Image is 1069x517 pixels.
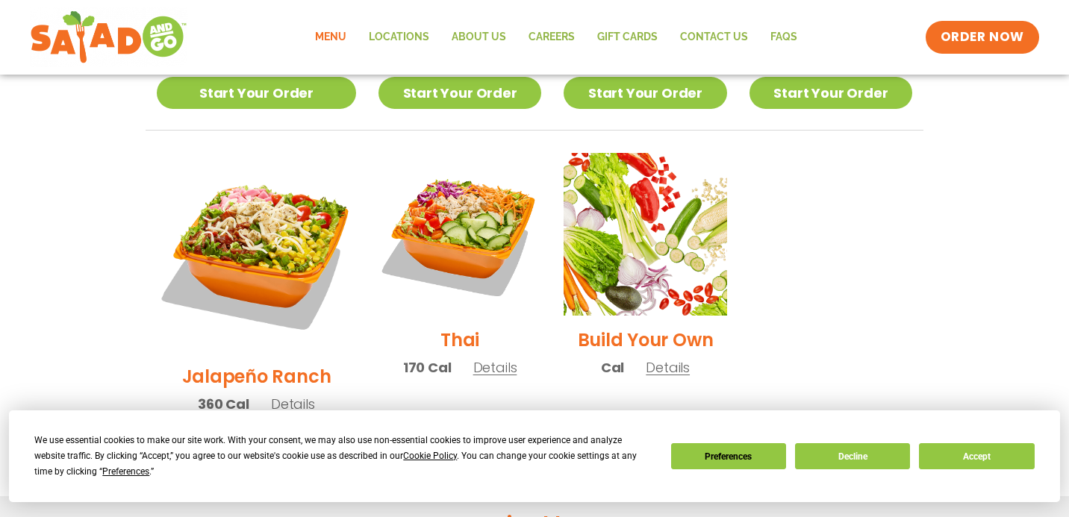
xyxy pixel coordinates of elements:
a: GIFT CARDS [586,20,669,54]
img: Product photo for Build Your Own [564,153,726,316]
a: Locations [358,20,440,54]
a: ORDER NOW [926,21,1039,54]
h2: Build Your Own [578,327,714,353]
a: Start Your Order [378,77,541,109]
button: Accept [919,443,1034,469]
a: Start Your Order [749,77,912,109]
span: ORDER NOW [941,28,1024,46]
span: Cookie Policy [403,451,457,461]
a: Careers [517,20,586,54]
img: Product photo for Jalapeño Ranch Salad [157,153,356,352]
div: We use essential cookies to make our site work. With your consent, we may also use non-essential ... [34,433,652,480]
div: Cookie Consent Prompt [9,410,1060,502]
img: new-SAG-logo-768×292 [30,7,187,67]
nav: Menu [304,20,808,54]
span: Details [271,395,315,413]
a: Start Your Order [564,77,726,109]
h2: Thai [440,327,479,353]
span: Details [473,358,517,377]
a: Contact Us [669,20,759,54]
span: Details [646,358,690,377]
button: Preferences [671,443,786,469]
a: Menu [304,20,358,54]
img: Product photo for Thai Salad [378,153,541,316]
a: Start Your Order [157,77,356,109]
h2: Jalapeño Ranch [182,363,331,389]
a: FAQs [759,20,808,54]
span: Cal [601,357,624,377]
a: About Us [440,20,517,54]
span: 170 Cal [403,357,452,377]
span: 360 Cal [198,394,249,414]
span: Preferences [102,466,149,477]
button: Decline [795,443,910,469]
